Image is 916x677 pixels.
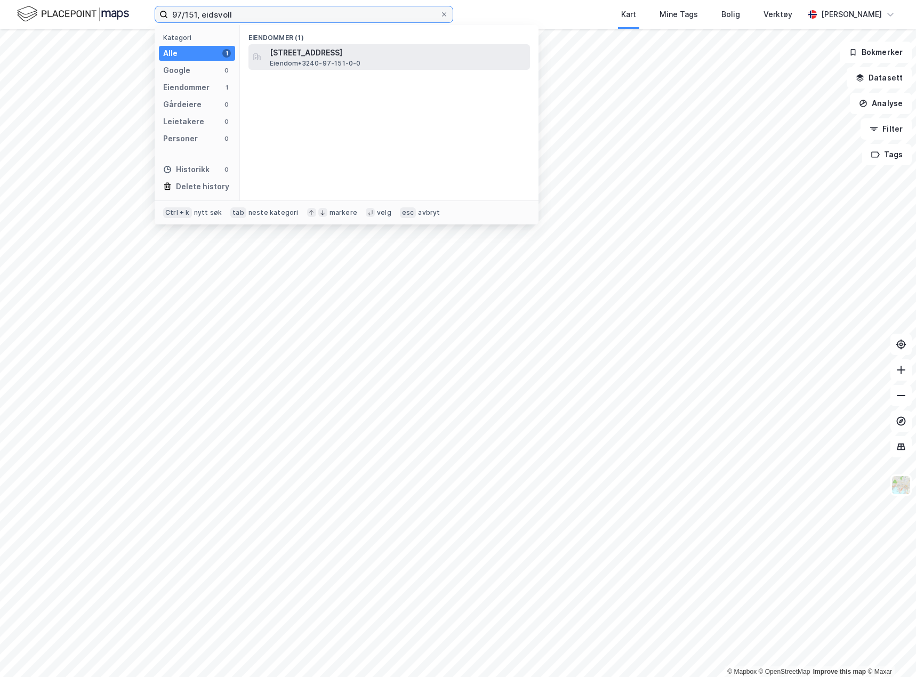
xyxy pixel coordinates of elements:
[847,67,912,88] button: Datasett
[163,34,235,42] div: Kategori
[230,207,246,218] div: tab
[270,59,361,68] span: Eiendom • 3240-97-151-0-0
[163,163,210,176] div: Historikk
[222,49,231,58] div: 1
[163,81,210,94] div: Eiendommer
[222,165,231,174] div: 0
[418,208,440,217] div: avbryt
[850,93,912,114] button: Analyse
[163,132,198,145] div: Personer
[400,207,416,218] div: esc
[840,42,912,63] button: Bokmerker
[222,134,231,143] div: 0
[891,475,911,495] img: Z
[862,144,912,165] button: Tags
[727,668,757,675] a: Mapbox
[764,8,792,21] div: Verktøy
[759,668,810,675] a: OpenStreetMap
[660,8,698,21] div: Mine Tags
[270,46,526,59] span: [STREET_ADDRESS]
[330,208,357,217] div: markere
[222,100,231,109] div: 0
[163,98,202,111] div: Gårdeiere
[222,83,231,92] div: 1
[176,180,229,193] div: Delete history
[222,117,231,126] div: 0
[863,626,916,677] div: Kontrollprogram for chat
[17,5,129,23] img: logo.f888ab2527a4732fd821a326f86c7f29.svg
[821,8,882,21] div: [PERSON_NAME]
[377,208,391,217] div: velg
[240,25,539,44] div: Eiendommer (1)
[163,64,190,77] div: Google
[863,626,916,677] iframe: Chat Widget
[721,8,740,21] div: Bolig
[168,6,440,22] input: Søk på adresse, matrikkel, gårdeiere, leietakere eller personer
[163,115,204,128] div: Leietakere
[194,208,222,217] div: nytt søk
[861,118,912,140] button: Filter
[222,66,231,75] div: 0
[163,47,178,60] div: Alle
[248,208,299,217] div: neste kategori
[163,207,192,218] div: Ctrl + k
[813,668,866,675] a: Improve this map
[621,8,636,21] div: Kart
